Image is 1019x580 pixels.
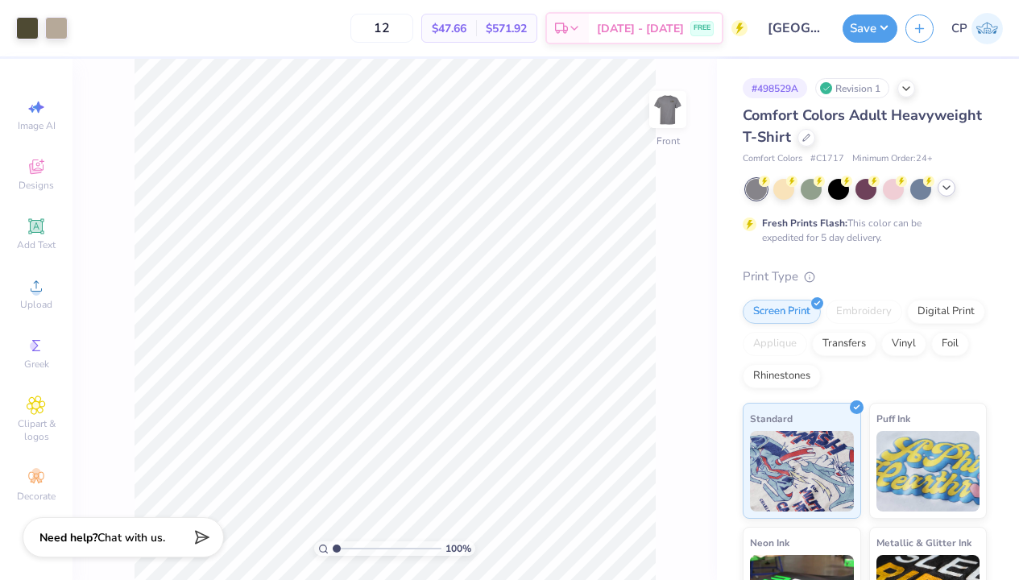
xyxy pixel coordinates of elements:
[19,179,54,192] span: Designs
[20,298,52,311] span: Upload
[762,216,960,245] div: This color can be expedited for 5 day delivery.
[812,332,876,356] div: Transfers
[762,217,847,230] strong: Fresh Prints Flash:
[743,106,982,147] span: Comfort Colors Adult Heavyweight T-Shirt
[951,13,1003,44] a: CP
[750,431,854,512] img: Standard
[18,119,56,132] span: Image AI
[931,332,969,356] div: Foil
[24,358,49,371] span: Greek
[750,410,793,427] span: Standard
[17,490,56,503] span: Decorate
[810,152,844,166] span: # C1717
[756,12,835,44] input: Untitled Design
[17,238,56,251] span: Add Text
[743,78,807,98] div: # 498529A
[852,152,933,166] span: Minimum Order: 24 +
[657,134,680,148] div: Front
[432,20,466,37] span: $47.66
[826,300,902,324] div: Embroidery
[743,152,802,166] span: Comfort Colors
[743,267,987,286] div: Print Type
[350,14,413,43] input: – –
[750,534,789,551] span: Neon Ink
[8,417,64,443] span: Clipart & logos
[951,19,967,38] span: CP
[907,300,985,324] div: Digital Print
[694,23,710,34] span: FREE
[815,78,889,98] div: Revision 1
[843,14,897,43] button: Save
[743,364,821,388] div: Rhinestones
[486,20,527,37] span: $571.92
[876,410,910,427] span: Puff Ink
[876,534,971,551] span: Metallic & Glitter Ink
[39,530,97,545] strong: Need help?
[743,332,807,356] div: Applique
[97,530,165,545] span: Chat with us.
[597,20,684,37] span: [DATE] - [DATE]
[743,300,821,324] div: Screen Print
[971,13,1003,44] img: Caleb Peck
[652,93,684,126] img: Front
[445,541,471,556] span: 100 %
[881,332,926,356] div: Vinyl
[876,431,980,512] img: Puff Ink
